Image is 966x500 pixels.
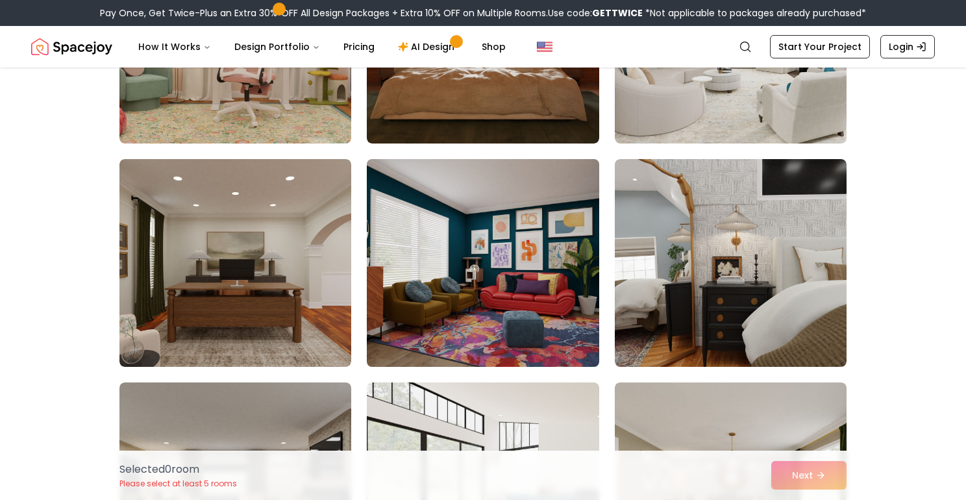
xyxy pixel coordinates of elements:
[100,6,866,19] div: Pay Once, Get Twice-Plus an Extra 30% OFF All Design Packages + Extra 10% OFF on Multiple Rooms.
[31,26,935,68] nav: Global
[361,154,604,372] img: Room room-5
[471,34,516,60] a: Shop
[119,462,237,477] p: Selected 0 room
[615,159,847,367] img: Room room-6
[388,34,469,60] a: AI Design
[119,479,237,489] p: Please select at least 5 rooms
[537,39,552,55] img: United States
[224,34,330,60] button: Design Portfolio
[643,6,866,19] span: *Not applicable to packages already purchased*
[128,34,516,60] nav: Main
[548,6,643,19] span: Use code:
[592,6,643,19] b: GETTWICE
[119,159,351,367] img: Room room-4
[880,35,935,58] a: Login
[31,34,112,60] a: Spacejoy
[128,34,221,60] button: How It Works
[770,35,870,58] a: Start Your Project
[31,34,112,60] img: Spacejoy Logo
[333,34,385,60] a: Pricing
